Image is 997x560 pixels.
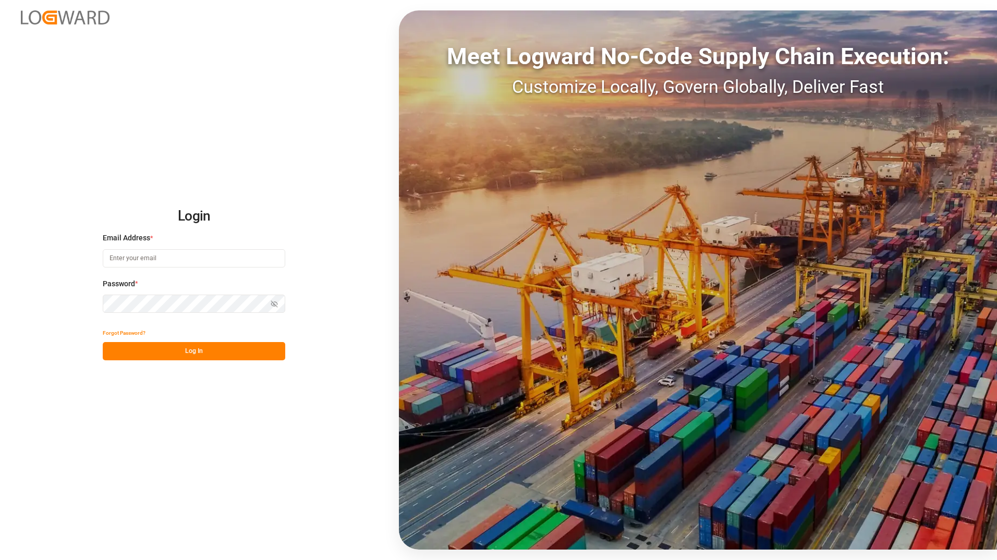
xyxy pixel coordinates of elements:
[103,342,285,360] button: Log In
[21,10,110,25] img: Logward_new_orange.png
[103,278,135,289] span: Password
[399,74,997,100] div: Customize Locally, Govern Globally, Deliver Fast
[103,324,145,342] button: Forgot Password?
[103,249,285,267] input: Enter your email
[103,233,150,244] span: Email Address
[399,39,997,74] div: Meet Logward No-Code Supply Chain Execution:
[103,200,285,233] h2: Login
